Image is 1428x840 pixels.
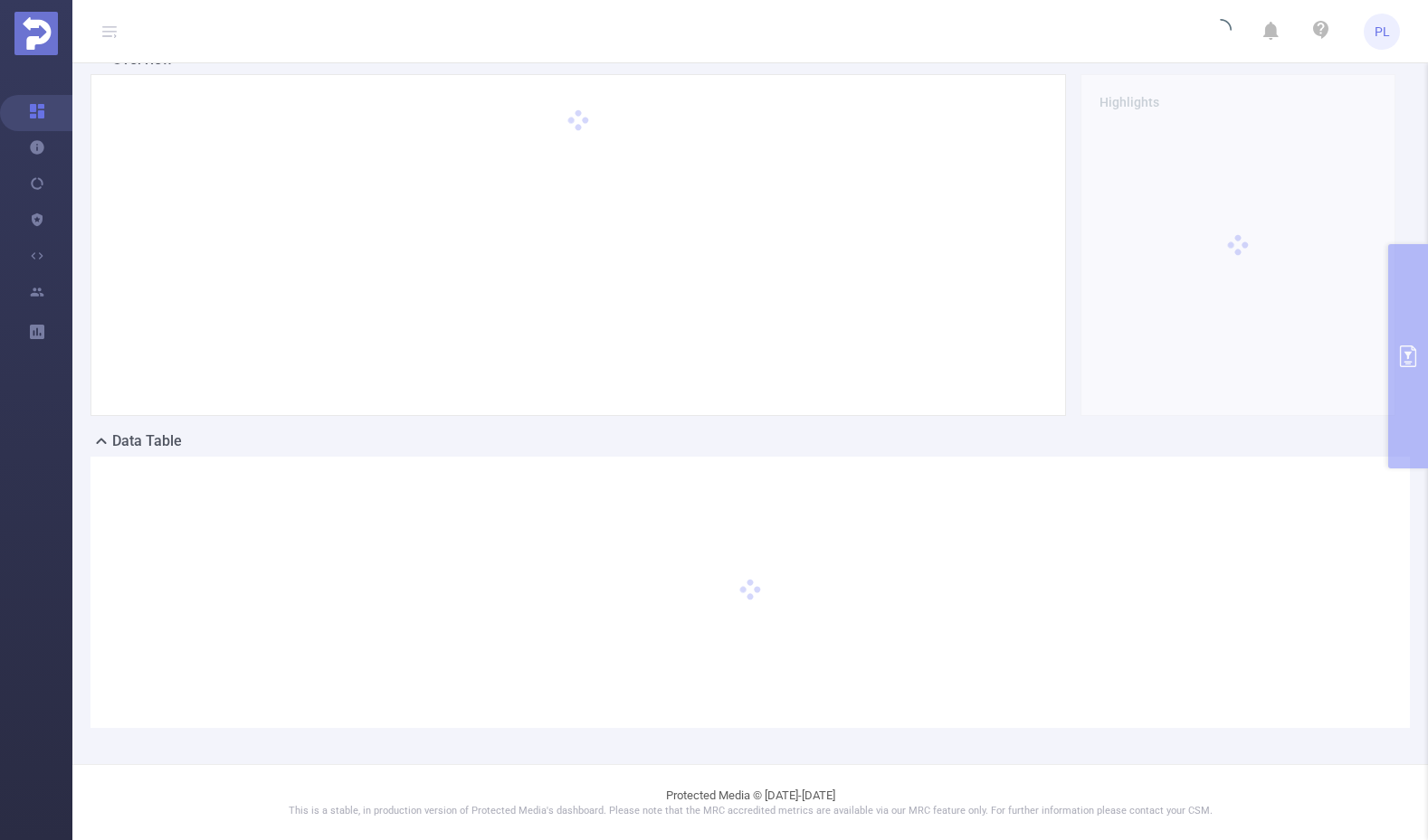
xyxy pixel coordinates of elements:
h2: Data Table [112,430,182,452]
p: This is a stable, in production version of Protected Media's dashboard. Please note that the MRC ... [118,804,1383,819]
span: PL [1375,14,1390,50]
i: icon: loading [1210,19,1232,44]
img: Protected Media [14,12,58,55]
